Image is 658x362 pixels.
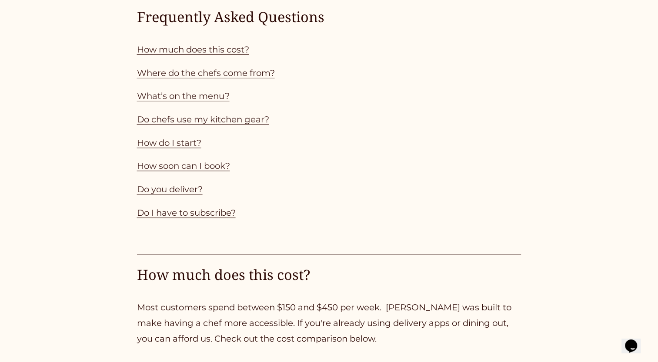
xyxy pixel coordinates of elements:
[137,114,269,125] a: Do chefs use my kitchen gear?
[137,138,201,148] a: How do I start?
[137,300,521,346] p: Most customers spend between $150 and $450 per week. [PERSON_NAME] was built to make having a che...
[137,68,275,78] a: Where do the chefs come from?
[137,207,236,218] a: Do I have to subscribe?
[621,327,649,353] iframe: chat widget
[137,161,230,171] a: How soon can I book?
[137,44,249,55] a: How much does this cost?
[137,184,203,194] a: Do you deliver?
[137,7,521,26] h4: Frequently Asked Questions
[137,265,521,284] h4: How much does this cost?
[137,91,230,101] a: What’s on the menu?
